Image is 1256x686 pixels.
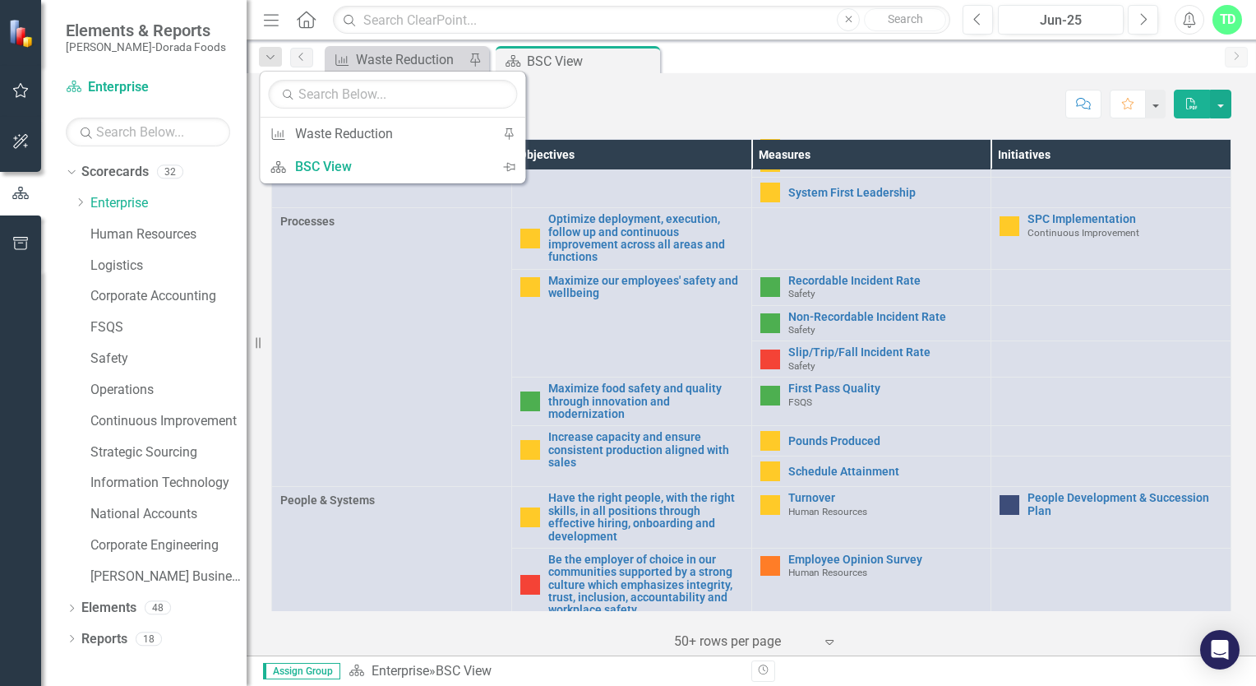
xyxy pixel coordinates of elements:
span: Elements & Reports [66,21,226,40]
img: Caution [760,495,780,515]
a: Information Technology [90,474,247,493]
div: BSC View [436,663,492,679]
a: Recordable Incident Rate [788,275,983,287]
a: Schedule Attainment [788,466,983,478]
img: Caution [760,183,780,202]
button: Jun-25 [998,5,1124,35]
input: Search Below... [66,118,230,146]
a: Corporate Engineering [90,536,247,555]
a: Waste Reduction [260,118,492,149]
small: [PERSON_NAME]-Dorada Foods [66,40,226,53]
div: Waste Reduction [356,49,464,70]
a: Corporate Accounting [90,287,247,306]
a: Logistics [90,257,247,276]
span: Processes [280,213,503,229]
a: Strategic Sourcing [90,443,247,462]
a: Maximize food safety and quality through innovation and modernization [548,382,743,420]
input: Search Below... [268,80,517,109]
img: ClearPoint Strategy [8,19,37,48]
img: Caution [760,431,780,451]
img: Above Target [760,386,780,406]
div: Waste Reduction [295,123,484,144]
div: Open Intercom Messenger [1200,630,1240,670]
img: Caution [520,277,540,297]
a: Operations [90,381,247,400]
a: FSQS [90,318,247,337]
a: Non-Recordable Incident Rate [788,311,983,323]
span: Safety [788,360,815,372]
a: Scorecards [81,163,149,182]
a: Maximize our employees' safety and wellbeing [548,275,743,300]
button: Search [864,8,946,31]
img: Below Plan [760,350,780,369]
a: Employee Opinion Survey [788,554,983,566]
a: Enterprise [90,194,247,213]
img: Above Target [520,392,540,411]
a: System First Leadership [788,187,983,199]
a: Increase capacity and ensure consistent production aligned with sales [548,431,743,469]
a: Be the employer of choice in our communities supported by a strong culture which emphasizes integ... [548,554,743,617]
img: Caution [760,461,780,481]
div: Jun-25 [1004,11,1118,30]
img: Above Target [760,277,780,297]
div: 48 [145,601,171,615]
a: Safety [90,350,247,368]
span: Assign Group [263,663,340,679]
a: Turnover [788,492,983,504]
span: Safety [788,324,815,336]
a: Pounds Produced [788,435,983,447]
img: No Information [1000,495,1019,515]
a: First Pass Quality [788,382,983,395]
span: People & Systems [280,492,503,508]
a: Optimize deployment, execution, follow up and continuous improvement across all areas and functions [548,213,743,264]
a: BSC View [260,151,492,182]
a: Enterprise [372,663,429,679]
div: 32 [157,165,183,179]
span: Search [888,12,923,25]
img: Caution [520,508,540,527]
span: Safety [788,288,815,299]
a: Enterprise [66,78,230,97]
a: Slip/Trip/Fall Incident Rate [788,346,983,359]
input: Search ClearPoint... [333,6,950,35]
span: Continuous Improvement [1027,227,1139,239]
a: Waste Reduction [329,49,464,70]
span: Human Resources [788,567,867,578]
a: People Development & Succession Plan [1027,492,1222,517]
img: Above Target [760,313,780,333]
a: Have the right people, with the right skills, in all positions through effective hiring, onboardi... [548,492,743,543]
img: Caution [520,440,540,460]
img: Caution [1000,216,1019,236]
a: [PERSON_NAME] Business Unit [90,568,247,586]
a: National Accounts [90,505,247,524]
div: BSC View [295,156,484,177]
div: 18 [136,632,162,646]
a: Human Resources [90,225,247,244]
img: Caution [520,229,540,248]
div: » [349,662,739,681]
a: Reports [81,630,127,649]
div: BSC View [527,51,656,72]
img: Below Plan [520,575,540,595]
span: Human Resources [788,506,867,517]
a: SPC Implementation [1027,213,1222,225]
span: FSQS [788,396,812,408]
button: TD [1212,5,1242,35]
img: Warning [760,556,780,576]
a: Elements [81,599,136,618]
a: Continuous Improvement [90,412,247,431]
